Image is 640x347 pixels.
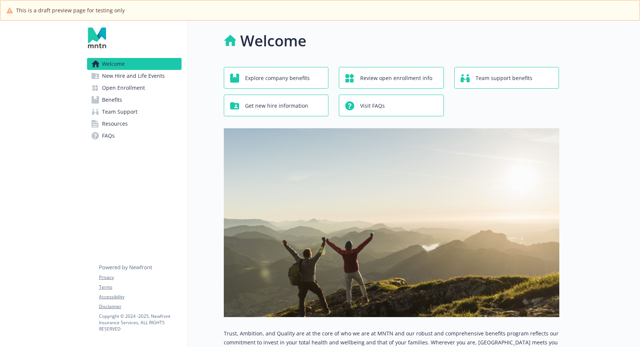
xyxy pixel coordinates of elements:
[454,67,559,89] button: Team support benefits
[245,99,308,113] span: Get new hire information
[224,67,329,89] button: Explore company benefits
[87,82,182,94] a: Open Enrollment
[339,95,444,116] button: Visit FAQs
[87,106,182,118] a: Team Support
[87,118,182,130] a: Resources
[102,70,165,82] span: New Hire and Life Events
[360,99,385,113] span: Visit FAQs
[339,67,444,89] button: Review open enrollment info
[102,58,125,70] span: Welcome
[102,106,137,118] span: Team Support
[102,94,122,106] span: Benefits
[87,70,182,82] a: New Hire and Life Events
[240,30,306,52] h1: Welcome
[99,303,181,310] a: Disclaimer
[224,128,559,317] img: overview page banner
[87,94,182,106] a: Benefits
[99,274,181,281] a: Privacy
[245,71,310,85] span: Explore company benefits
[360,71,432,85] span: Review open enrollment info
[16,6,125,14] span: This is a draft preview page for testing only
[87,58,182,70] a: Welcome
[87,130,182,142] a: FAQs
[102,82,145,94] span: Open Enrollment
[102,118,128,130] span: Resources
[99,294,181,300] a: Accessibility
[224,95,329,116] button: Get new hire information
[99,313,181,332] p: Copyright © 2024 - 2025 , Newfront Insurance Services, ALL RIGHTS RESERVED
[102,130,115,142] span: FAQs
[99,284,181,291] a: Terms
[476,71,532,85] span: Team support benefits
